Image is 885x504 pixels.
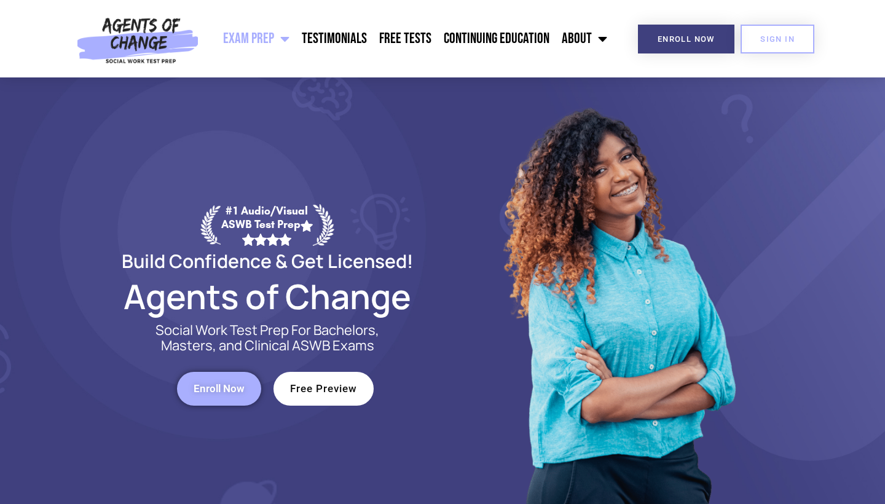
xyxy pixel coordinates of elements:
[221,204,313,245] div: #1 Audio/Visual ASWB Test Prep
[141,323,393,353] p: Social Work Test Prep For Bachelors, Masters, and Clinical ASWB Exams
[438,23,556,54] a: Continuing Education
[741,25,814,53] a: SIGN IN
[194,384,245,394] span: Enroll Now
[373,23,438,54] a: Free Tests
[177,372,261,406] a: Enroll Now
[658,35,715,43] span: Enroll Now
[92,252,442,270] h2: Build Confidence & Get Licensed!
[296,23,373,54] a: Testimonials
[273,372,374,406] a: Free Preview
[217,23,296,54] a: Exam Prep
[556,23,613,54] a: About
[760,35,795,43] span: SIGN IN
[205,23,614,54] nav: Menu
[638,25,734,53] a: Enroll Now
[290,384,357,394] span: Free Preview
[92,282,442,310] h2: Agents of Change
